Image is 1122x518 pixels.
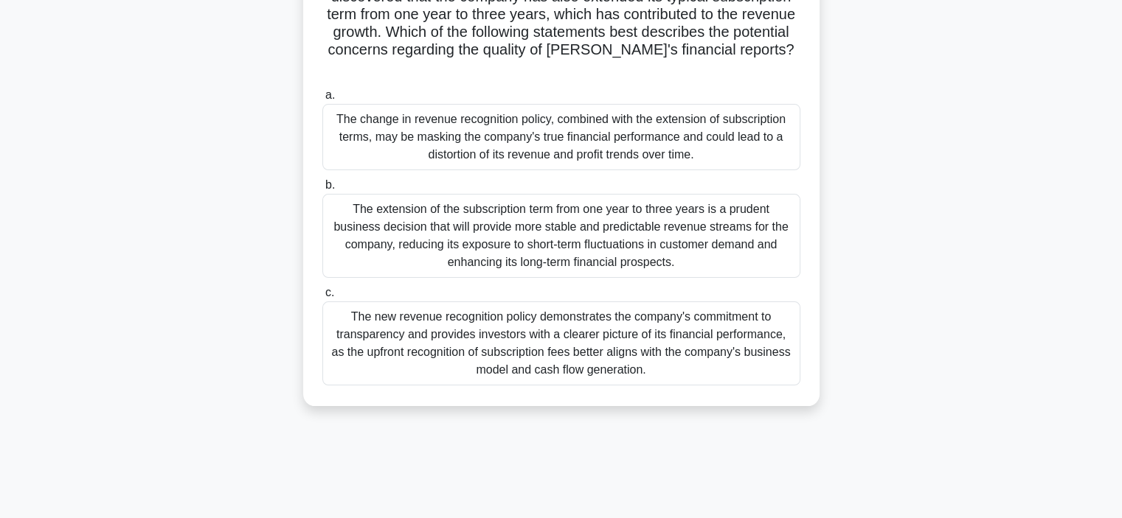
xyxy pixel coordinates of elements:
div: The new revenue recognition policy demonstrates the company's commitment to transparency and prov... [322,301,800,385]
div: The extension of the subscription term from one year to three years is a prudent business decisio... [322,194,800,278]
span: b. [325,178,335,191]
div: The change in revenue recognition policy, combined with the extension of subscription terms, may ... [322,104,800,170]
span: c. [325,286,334,298]
span: a. [325,88,335,101]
